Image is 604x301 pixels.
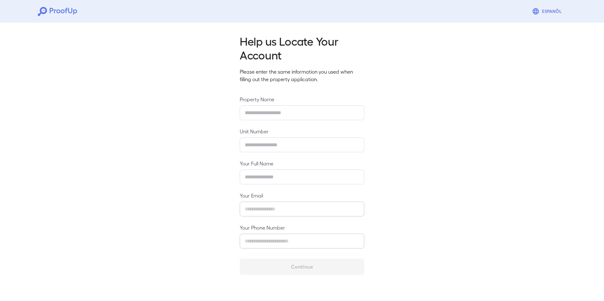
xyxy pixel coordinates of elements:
[240,68,364,83] p: Please enter the same information you used when filling out the property application.
[240,128,364,135] label: Unit Number
[240,160,364,167] label: Your Full Name
[529,5,566,18] button: Espanõl
[240,34,364,62] h2: Help us Locate Your Account
[240,224,364,231] label: Your Phone Number
[240,96,364,103] label: Property Name
[240,192,364,199] label: Your Email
